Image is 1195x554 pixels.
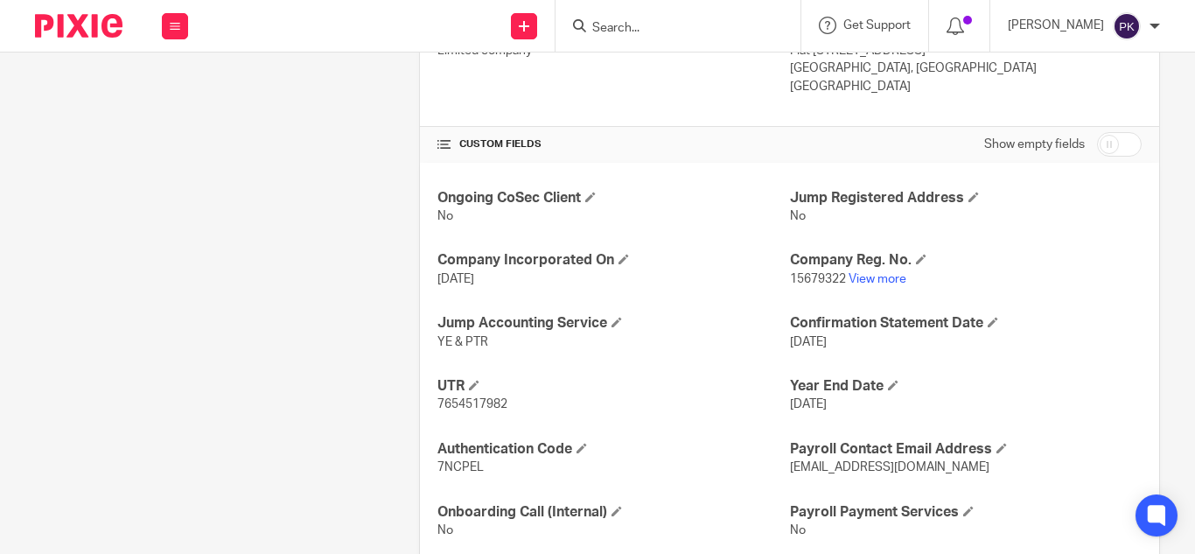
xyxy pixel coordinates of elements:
[790,524,806,536] span: No
[437,189,789,207] h4: Ongoing CoSec Client
[790,377,1142,396] h4: Year End Date
[1008,17,1104,34] p: [PERSON_NAME]
[984,136,1085,153] label: Show empty fields
[790,398,827,410] span: [DATE]
[790,336,827,348] span: [DATE]
[437,503,789,522] h4: Onboarding Call (Internal)
[591,21,748,37] input: Search
[790,189,1142,207] h4: Jump Registered Address
[437,440,789,459] h4: Authentication Code
[790,503,1142,522] h4: Payroll Payment Services
[790,440,1142,459] h4: Payroll Contact Email Address
[437,524,453,536] span: No
[437,398,507,410] span: 7654517982
[437,377,789,396] h4: UTR
[437,336,488,348] span: YE & PTR
[35,14,122,38] img: Pixie
[1113,12,1141,40] img: svg%3E
[790,461,989,473] span: [EMAIL_ADDRESS][DOMAIN_NAME]
[843,19,911,32] span: Get Support
[849,273,906,285] a: View more
[790,251,1142,270] h4: Company Reg. No.
[437,251,789,270] h4: Company Incorporated On
[437,137,789,151] h4: CUSTOM FIELDS
[437,314,789,333] h4: Jump Accounting Service
[437,210,453,222] span: No
[790,60,1142,77] p: [GEOGRAPHIC_DATA], [GEOGRAPHIC_DATA]
[790,210,806,222] span: No
[437,461,484,473] span: 7NCPEL
[790,314,1142,333] h4: Confirmation Statement Date
[790,273,846,285] span: 15679322
[437,273,474,285] span: [DATE]
[790,78,1142,95] p: [GEOGRAPHIC_DATA]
